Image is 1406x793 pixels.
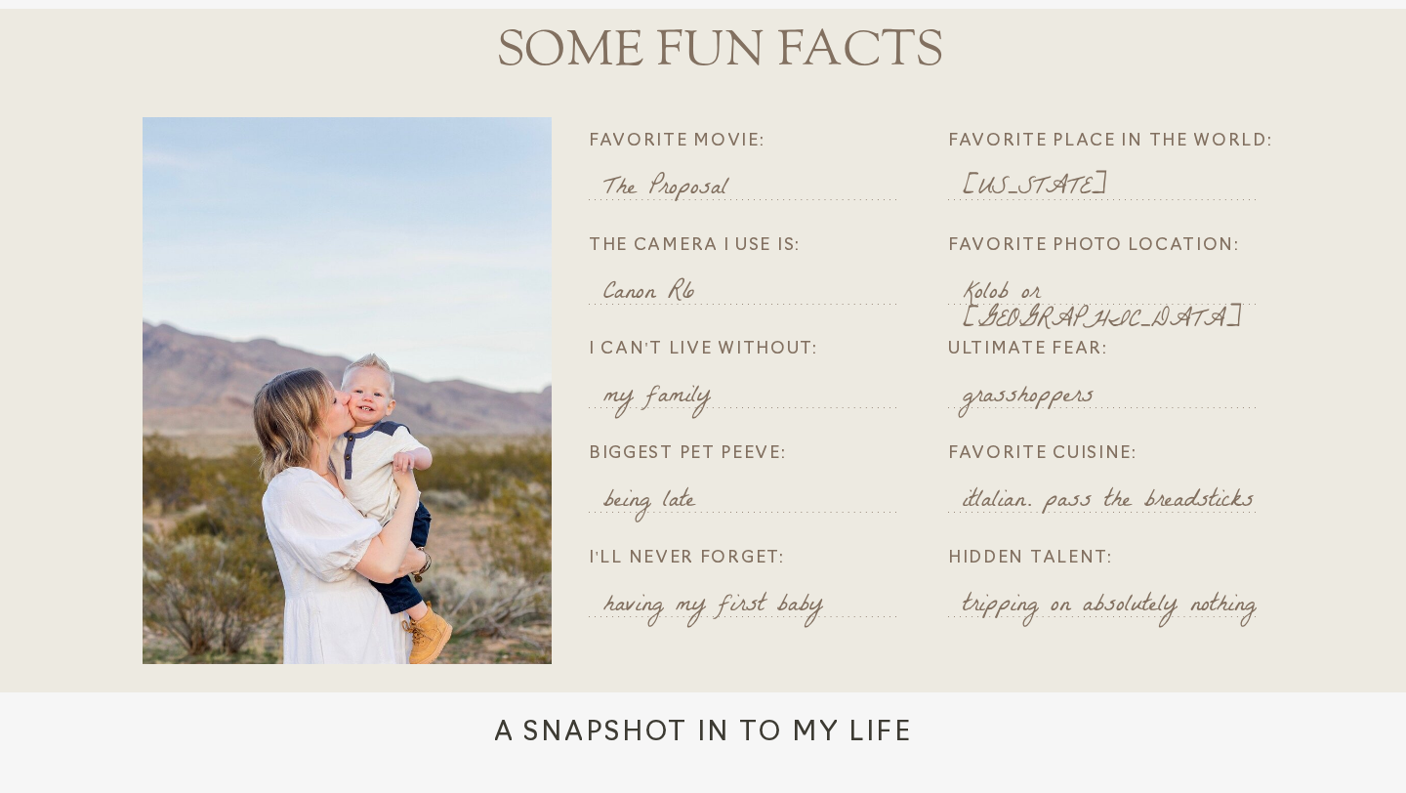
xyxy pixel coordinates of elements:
[485,715,922,744] h3: A snapshot in to my life
[963,488,1265,512] p: itlalian. pass the breadsticks
[421,20,1019,60] h1: SOME FUN FACTS
[589,337,921,366] p: i can't live without:
[963,593,1265,616] p: tripping on absolutely nothing
[948,441,1280,471] p: favorite cuisine:
[963,176,1265,199] p: [US_STATE]
[603,488,906,512] p: being late
[603,384,906,407] p: my family
[603,280,906,304] p: Canon R6
[589,129,921,158] p: favorite movie:
[963,280,1265,304] p: Kolob or [GEOGRAPHIC_DATA]
[589,441,921,471] p: biggest pet peeve:
[948,129,1280,158] p: favorite place in the world:
[948,233,1280,263] p: favorite Photo Location:
[948,337,1280,366] p: ultimate fear:
[948,546,1280,575] p: Hidden talent:
[963,384,1265,407] p: grasshoppers
[589,546,921,575] p: i'll never forget:
[603,593,906,616] p: having my first baby
[589,233,921,263] p: the camera i use is:
[603,176,906,199] p: The Proposal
